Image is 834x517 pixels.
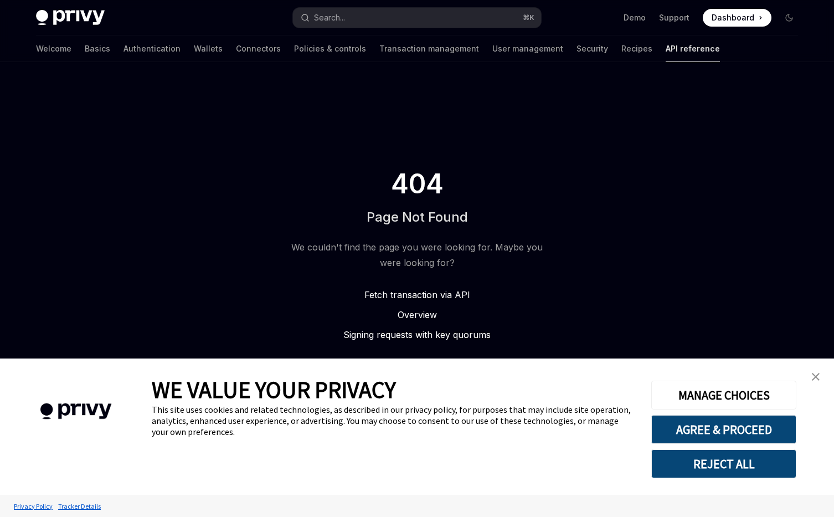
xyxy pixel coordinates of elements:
a: Security [576,35,608,62]
span: ⌘ K [523,13,534,22]
div: Search... [314,11,345,24]
a: Demo [624,12,646,23]
a: Wallets [194,35,223,62]
span: Signing requests with key quorums [343,329,491,340]
a: API reference [666,35,720,62]
a: Overview [286,308,548,321]
button: Search...⌘K [293,8,541,28]
img: company logo [17,387,135,436]
button: MANAGE CHOICES [651,381,796,409]
a: Basics [85,35,110,62]
a: Fetch transaction via API [286,288,548,301]
span: Overview [398,309,437,320]
button: REJECT ALL [651,449,796,478]
img: dark logo [36,10,105,25]
a: Policies & controls [294,35,366,62]
a: Tracker Details [55,496,104,516]
span: Dashboard [712,12,754,23]
span: Fetch transaction via API [364,289,470,300]
a: close banner [805,366,827,388]
img: close banner [812,373,820,381]
a: Support [659,12,689,23]
span: WE VALUE YOUR PRIVACY [152,375,396,404]
div: This site uses cookies and related technologies, as described in our privacy policy, for purposes... [152,404,635,437]
a: User management [492,35,563,62]
button: Toggle dark mode [780,9,798,27]
a: Connectors [236,35,281,62]
a: Transaction management [379,35,479,62]
span: 404 [389,168,446,199]
a: Signing requests with key quorums [286,328,548,341]
a: Authentication [123,35,181,62]
a: Recipes [621,35,652,62]
a: Dashboard [703,9,771,27]
button: AGREE & PROCEED [651,415,796,444]
a: Welcome [36,35,71,62]
h1: Page Not Found [367,208,468,226]
a: Privacy Policy [11,496,55,516]
div: We couldn't find the page you were looking for. Maybe you were looking for? [286,239,548,270]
